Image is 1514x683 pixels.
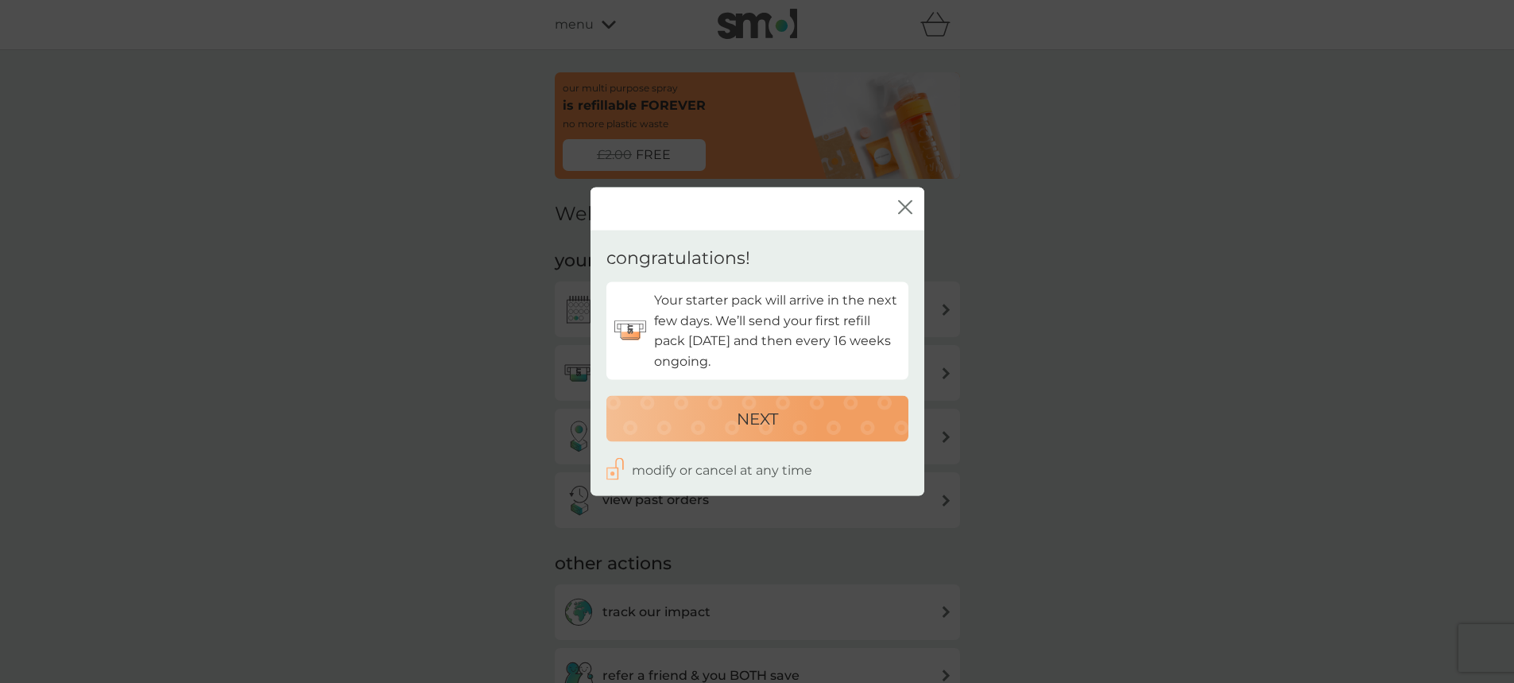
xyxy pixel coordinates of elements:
p: Your starter pack will arrive in the next few days. We’ll send your first refill pack [DATE] and ... [654,290,900,371]
button: NEXT [606,395,908,441]
button: close [898,200,912,217]
p: modify or cancel at any time [632,460,812,480]
p: congratulations! [606,246,750,270]
p: NEXT [737,406,778,431]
